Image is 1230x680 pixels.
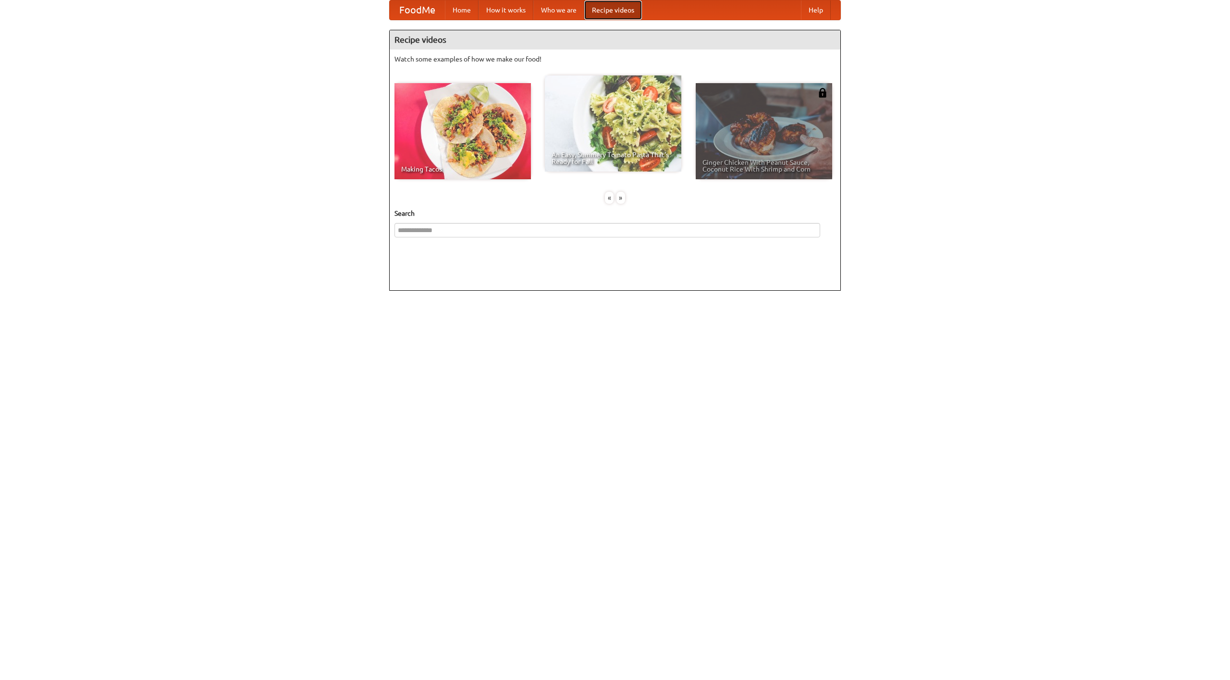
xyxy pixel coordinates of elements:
h4: Recipe videos [390,30,840,49]
a: Help [801,0,831,20]
img: 483408.png [818,88,827,98]
span: Making Tacos [401,166,524,173]
a: FoodMe [390,0,445,20]
a: Recipe videos [584,0,642,20]
a: Making Tacos [394,83,531,179]
div: « [605,192,614,204]
a: An Easy, Summery Tomato Pasta That's Ready for Fall [545,75,681,172]
a: How it works [479,0,533,20]
a: Who we are [533,0,584,20]
h5: Search [394,209,836,218]
a: Home [445,0,479,20]
div: » [616,192,625,204]
span: An Easy, Summery Tomato Pasta That's Ready for Fall [552,151,675,165]
p: Watch some examples of how we make our food! [394,54,836,64]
